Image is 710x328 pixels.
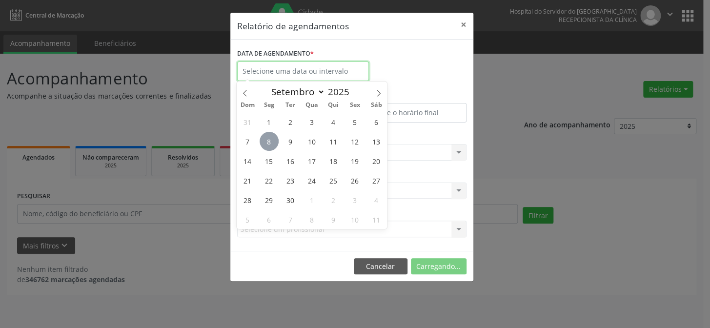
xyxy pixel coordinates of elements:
[237,20,349,32] h5: Relatório de agendamentos
[303,151,322,170] span: Setembro 17, 2025
[238,112,257,131] span: Agosto 31, 2025
[260,171,279,190] span: Setembro 22, 2025
[260,210,279,229] span: Outubro 6, 2025
[260,190,279,209] span: Setembro 29, 2025
[323,102,344,108] span: Qui
[281,190,300,209] span: Setembro 30, 2025
[238,210,257,229] span: Outubro 5, 2025
[238,151,257,170] span: Setembro 14, 2025
[238,190,257,209] span: Setembro 28, 2025
[266,85,325,99] select: Month
[354,103,467,123] input: Selecione o horário final
[237,102,258,108] span: Dom
[345,132,364,151] span: Setembro 12, 2025
[303,210,322,229] span: Outubro 8, 2025
[237,61,369,81] input: Selecione uma data ou intervalo
[258,102,280,108] span: Seg
[303,112,322,131] span: Setembro 3, 2025
[344,102,365,108] span: Sex
[324,112,343,131] span: Setembro 4, 2025
[303,190,322,209] span: Outubro 1, 2025
[345,151,364,170] span: Setembro 19, 2025
[281,210,300,229] span: Outubro 7, 2025
[260,132,279,151] span: Setembro 8, 2025
[366,210,385,229] span: Outubro 11, 2025
[303,132,322,151] span: Setembro 10, 2025
[345,190,364,209] span: Outubro 3, 2025
[281,132,300,151] span: Setembro 9, 2025
[280,102,301,108] span: Ter
[281,171,300,190] span: Setembro 23, 2025
[237,46,314,61] label: DATA DE AGENDAMENTO
[454,13,473,37] button: Close
[325,85,357,98] input: Year
[238,171,257,190] span: Setembro 21, 2025
[366,171,385,190] span: Setembro 27, 2025
[324,190,343,209] span: Outubro 2, 2025
[324,171,343,190] span: Setembro 25, 2025
[345,171,364,190] span: Setembro 26, 2025
[260,151,279,170] span: Setembro 15, 2025
[301,102,323,108] span: Qua
[281,151,300,170] span: Setembro 16, 2025
[281,112,300,131] span: Setembro 2, 2025
[365,102,387,108] span: Sáb
[260,112,279,131] span: Setembro 1, 2025
[354,258,407,275] button: Cancelar
[366,132,385,151] span: Setembro 13, 2025
[345,112,364,131] span: Setembro 5, 2025
[366,190,385,209] span: Outubro 4, 2025
[324,210,343,229] span: Outubro 9, 2025
[324,132,343,151] span: Setembro 11, 2025
[303,171,322,190] span: Setembro 24, 2025
[324,151,343,170] span: Setembro 18, 2025
[238,132,257,151] span: Setembro 7, 2025
[366,112,385,131] span: Setembro 6, 2025
[411,258,467,275] button: Carregando...
[354,88,467,103] label: ATÉ
[345,210,364,229] span: Outubro 10, 2025
[366,151,385,170] span: Setembro 20, 2025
